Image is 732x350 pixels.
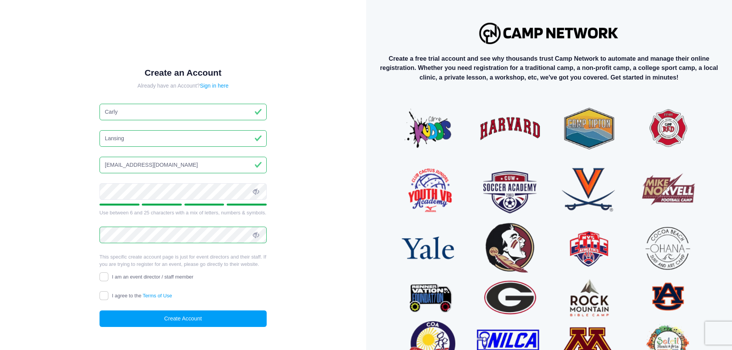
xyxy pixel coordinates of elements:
[100,104,267,120] input: First Name
[100,130,267,147] input: Last Name
[112,293,172,299] span: I agree to the
[476,19,622,48] img: Logo
[112,274,193,280] span: I am an event director / staff member
[100,253,267,268] p: This specific create account page is just for event directors and their staff. If you are trying ...
[372,54,726,82] p: Create a free trial account and see why thousands trust Camp Network to automate and manage their...
[100,291,108,300] input: I agree to theTerms of Use
[100,157,267,173] input: Email
[100,209,267,217] div: Use between 6 and 25 characters with a mix of letters, numbers & symbols.
[143,293,172,299] a: Terms of Use
[100,68,267,78] h1: Create an Account
[200,83,229,89] a: Sign in here
[100,82,267,90] div: Already have an Account?
[100,272,108,281] input: I am an event director / staff member
[100,310,267,327] button: Create Account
